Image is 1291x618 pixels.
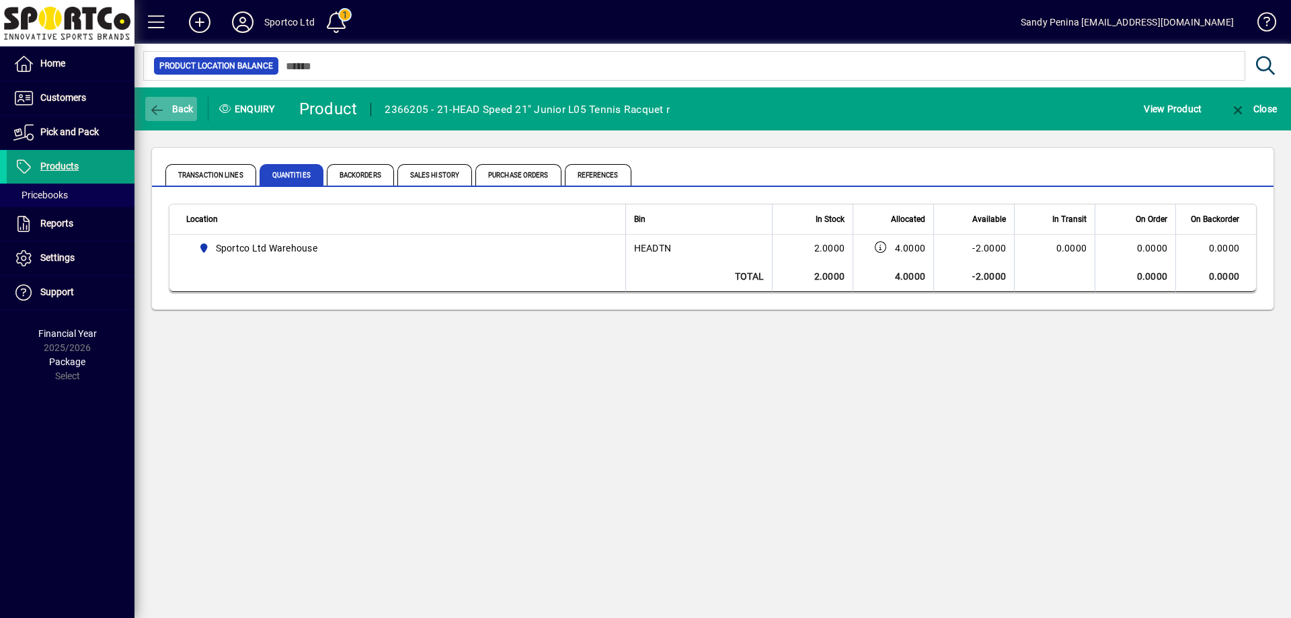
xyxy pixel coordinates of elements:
[891,212,925,227] span: Allocated
[260,164,323,186] span: Quantities
[853,262,933,292] td: 4.0000
[7,241,134,275] a: Settings
[565,164,631,186] span: References
[40,286,74,297] span: Support
[40,92,86,103] span: Customers
[475,164,561,186] span: Purchase Orders
[933,262,1014,292] td: -2.0000
[1230,104,1277,114] span: Close
[193,240,611,256] span: Sportco Ltd Warehouse
[1247,3,1274,46] a: Knowledge Base
[40,218,73,229] span: Reports
[1136,212,1167,227] span: On Order
[221,10,264,34] button: Profile
[165,164,256,186] span: Transaction Lines
[327,164,394,186] span: Backorders
[1144,98,1202,120] span: View Product
[7,81,134,115] a: Customers
[816,212,845,227] span: In Stock
[1056,243,1087,254] span: 0.0000
[772,235,853,262] td: 2.0000
[40,252,75,263] span: Settings
[145,97,197,121] button: Back
[625,262,772,292] td: Total
[625,235,772,262] td: HEADTN
[1191,212,1239,227] span: On Backorder
[1052,212,1087,227] span: In Transit
[40,161,79,171] span: Products
[159,59,273,73] span: Product Location Balance
[264,11,315,33] div: Sportco Ltd
[7,207,134,241] a: Reports
[634,212,645,227] span: Bin
[1095,262,1175,292] td: 0.0000
[7,276,134,309] a: Support
[40,58,65,69] span: Home
[178,10,221,34] button: Add
[13,190,68,200] span: Pricebooks
[1175,235,1256,262] td: 0.0000
[933,235,1014,262] td: -2.0000
[299,98,358,120] div: Product
[40,126,99,137] span: Pick and Pack
[216,241,317,255] span: Sportco Ltd Warehouse
[972,212,1006,227] span: Available
[7,116,134,149] a: Pick and Pack
[149,104,194,114] span: Back
[7,184,134,206] a: Pricebooks
[385,99,670,120] div: 2366205 - 21-HEAD Speed 21" Junior L05 Tennis Racquet r
[1175,262,1256,292] td: 0.0000
[208,98,289,120] div: Enquiry
[895,241,926,255] span: 4.0000
[772,262,853,292] td: 2.0000
[397,164,472,186] span: Sales History
[38,328,97,339] span: Financial Year
[1226,97,1280,121] button: Close
[1021,11,1234,33] div: Sandy Penina [EMAIL_ADDRESS][DOMAIN_NAME]
[186,212,218,227] span: Location
[1216,97,1291,121] app-page-header-button: Close enquiry
[1140,97,1205,121] button: View Product
[1137,241,1168,255] span: 0.0000
[134,97,208,121] app-page-header-button: Back
[7,47,134,81] a: Home
[49,356,85,367] span: Package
